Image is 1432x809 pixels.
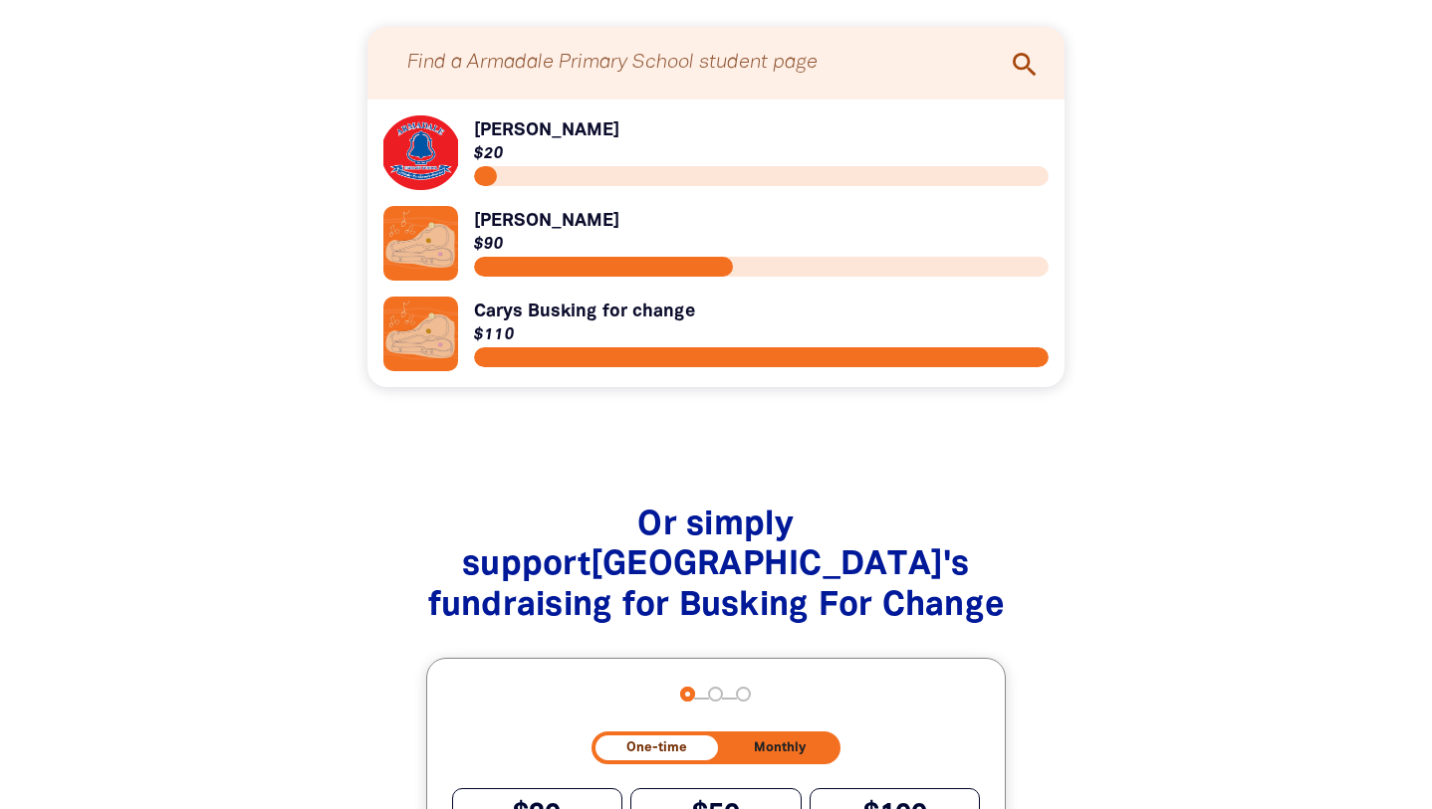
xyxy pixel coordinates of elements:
div: Donation frequency [592,731,840,764]
span: Or simply support [GEOGRAPHIC_DATA] 's fundraising for Busking For Change [428,510,1005,623]
span: Monthly [754,741,806,754]
button: Monthly [722,735,836,760]
button: Navigate to step 2 of 3 to enter your details [708,687,723,702]
button: One-time [596,735,719,760]
span: One-time [626,741,687,754]
button: Navigate to step 3 of 3 to enter your payment details [736,687,751,702]
div: Paginated content [383,115,1049,371]
button: Navigate to step 1 of 3 to enter your donation amount [680,687,695,702]
i: search [1009,49,1041,81]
